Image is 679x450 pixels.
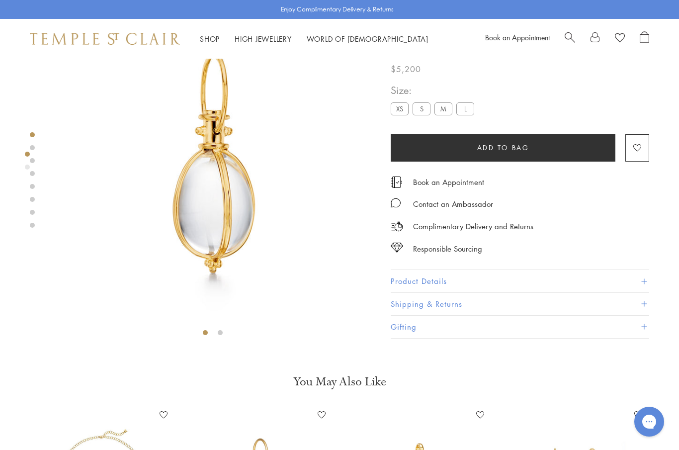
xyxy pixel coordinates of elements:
span: Size: [391,83,478,99]
label: S [413,103,430,115]
h3: You May Also Like [40,374,639,390]
button: Gifting [391,316,649,338]
iframe: Gorgias live chat messenger [629,403,669,440]
p: Complimentary Delivery and Returns [413,220,533,233]
div: Contact an Ambassador [413,198,493,210]
nav: Main navigation [200,33,428,45]
a: Open Shopping Bag [640,31,649,46]
button: Shipping & Returns [391,293,649,315]
a: World of [DEMOGRAPHIC_DATA]World of [DEMOGRAPHIC_DATA] [307,34,428,44]
img: icon_delivery.svg [391,220,403,233]
label: L [456,103,474,115]
img: Temple St. Clair [30,33,180,45]
a: High JewelleryHigh Jewellery [235,34,292,44]
p: Enjoy Complimentary Delivery & Returns [281,4,394,14]
a: Search [565,31,575,46]
div: Responsible Sourcing [413,243,482,255]
span: Add to bag [477,142,529,153]
label: M [434,103,452,115]
img: MessageIcon-01_2.svg [391,198,401,208]
img: icon_appointment.svg [391,177,403,188]
img: icon_sourcing.svg [391,243,403,253]
button: Product Details [391,270,649,293]
button: Add to bag [391,134,615,162]
a: Book an Appointment [485,32,550,42]
div: Product gallery navigation [25,149,30,178]
label: XS [391,103,409,115]
a: Book an Appointment [413,177,484,187]
span: $5,200 [391,63,421,76]
a: View Wishlist [615,31,625,46]
a: ShopShop [200,34,220,44]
